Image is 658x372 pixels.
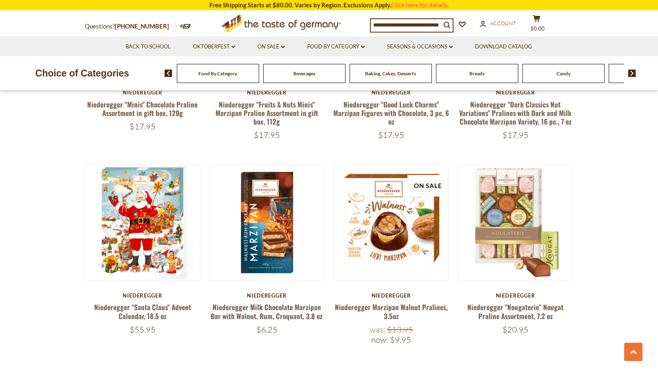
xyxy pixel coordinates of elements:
a: Candy [557,70,570,77]
a: Niederegger "Nougaterie" Nougat Praline Assortment, 7.2 oz [467,302,563,321]
label: Was: [370,324,385,335]
a: Food By Category [307,42,365,51]
div: Niederegger [458,292,574,299]
span: $6.25 [256,324,277,335]
div: Niederegger [209,292,325,299]
a: Niederegger "Fruits & Nuts Minis" Marzipan Praline Assortment in gift box, 112g [216,99,318,127]
img: Niederegger [85,165,200,280]
a: Niederegger "Santa Claus" Advent Calendar, 18.5 oz [94,302,191,321]
span: Account [490,20,516,26]
a: Niederegger "Dark Classics Nut Variations" Pralines with Dark and Milk Chocolate Marzipan Variety... [459,99,572,127]
span: $55.95 [130,324,156,335]
img: previous arrow [165,70,172,77]
span: $20.95 [502,324,528,335]
a: Download Catalog [475,42,532,51]
div: Niederegger [333,89,449,96]
div: Niederegger [458,89,574,96]
a: Baking, Cakes, Desserts [365,70,416,77]
a: Niederegger "Minis" Chocolate Praline Assortment in gift box, 120g [87,99,198,118]
label: Now: [371,335,388,345]
a: Oktoberfest [193,42,235,51]
a: Back to School [125,42,171,51]
span: $9.95 [390,335,411,345]
a: Breads [469,70,484,77]
img: Niederegger [209,165,325,280]
a: Food By Category [198,70,237,77]
div: Niederegger [209,89,325,96]
a: Niederegger Marzipan Walnut Pralines, 3.5oz [335,302,448,321]
a: Niederegger "Good Luck Charms" Marzipan Figures with Chocolate, 3 pc, 6 oz [333,99,449,127]
span: $17.95 [378,130,404,140]
a: Seasons & Occasions [387,42,453,51]
button: $0.00 [525,15,549,35]
div: Niederegger [333,292,449,299]
div: Niederegger [85,292,201,299]
a: Click here for details. [391,1,449,9]
span: $13.95 [387,324,413,335]
a: Account [480,19,516,28]
span: $0.00 [530,25,545,32]
a: [PHONE_NUMBER] [115,22,169,30]
a: Beverages [293,70,315,77]
p: Questions? [85,21,175,32]
img: Niederegger [334,165,449,280]
div: Niederegger [85,89,201,96]
span: $17.95 [130,121,156,131]
span: $17.95 [502,130,528,140]
span: $17.95 [254,130,280,140]
a: Niederegger Milk Chocolate Marzipan Bar with Walnut, Rum, Croquant, 3.8 oz [211,302,323,321]
a: On Sale [257,42,285,51]
img: next arrow [628,70,636,77]
img: Niederegger [458,165,573,280]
